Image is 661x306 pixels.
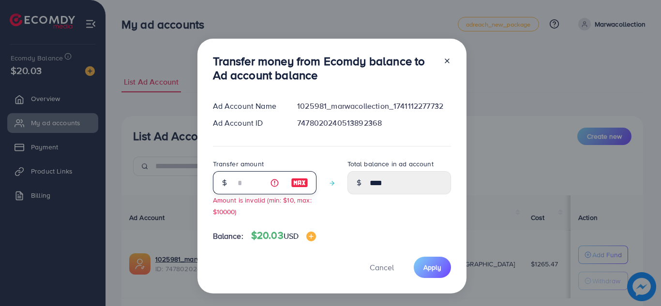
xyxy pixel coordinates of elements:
img: image [291,177,308,189]
div: Ad Account ID [205,117,290,129]
button: Apply [414,257,451,277]
span: USD [284,231,299,241]
button: Cancel [358,257,406,277]
span: Balance: [213,231,243,242]
label: Transfer amount [213,159,264,169]
label: Total balance in ad account [347,159,434,169]
span: Cancel [370,262,394,273]
div: 7478020240513892368 [289,117,458,129]
h4: $20.03 [251,230,316,242]
img: image [306,232,316,241]
div: Ad Account Name [205,101,290,112]
small: Amount is invalid (min: $10, max: $10000) [213,195,312,216]
span: Apply [423,262,441,272]
h3: Transfer money from Ecomdy balance to Ad account balance [213,54,436,82]
div: 1025981_marwacollection_1741112277732 [289,101,458,112]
